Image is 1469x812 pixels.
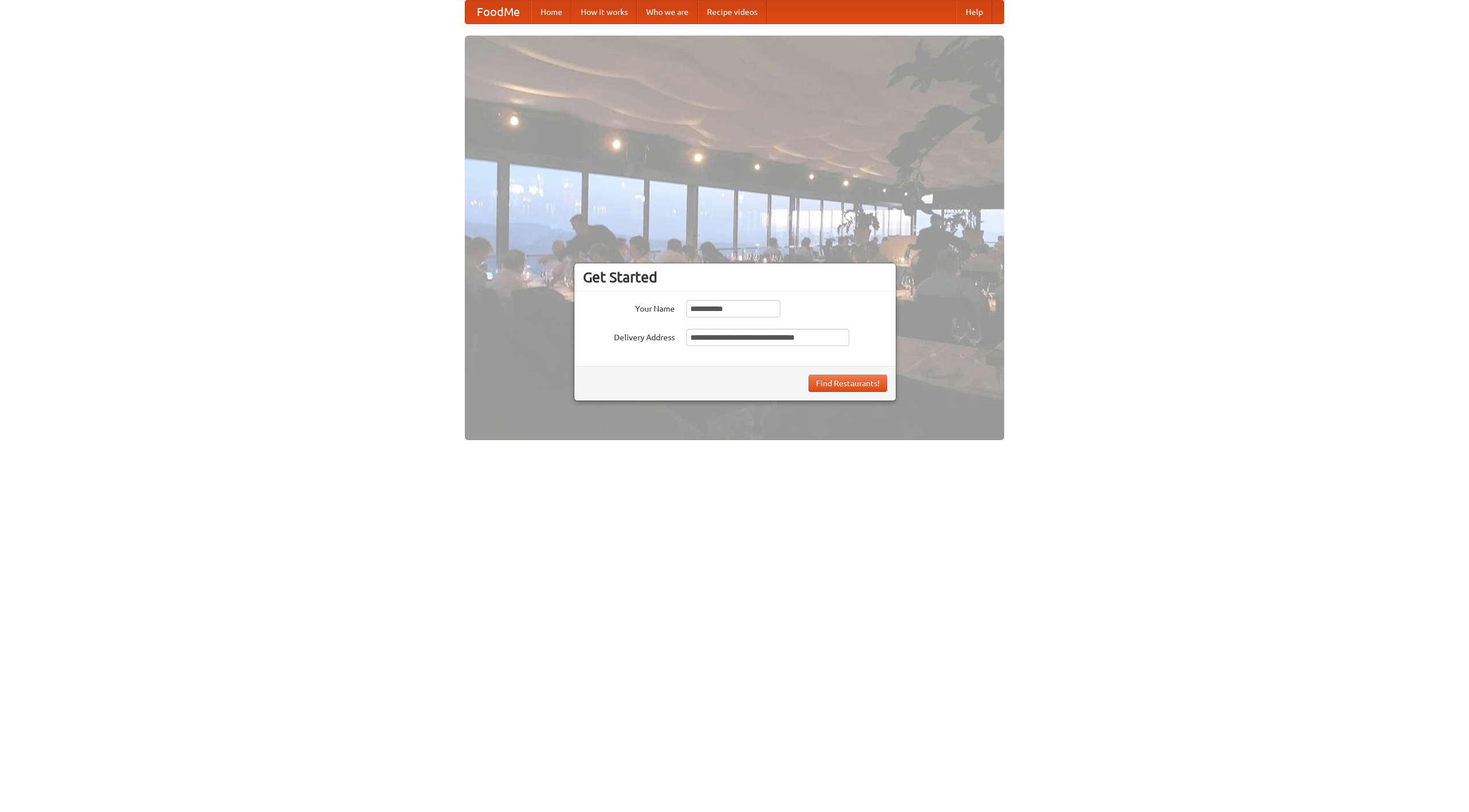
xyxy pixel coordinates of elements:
button: Find Restaurants! [809,375,887,392]
label: Your Name [583,300,675,314]
a: Help [957,1,992,24]
h3: Get Started [583,269,887,286]
a: Who we are [637,1,698,24]
a: FoodMe [465,1,531,24]
a: Home [531,1,572,24]
a: How it works [572,1,637,24]
label: Delivery Address [583,329,675,343]
a: Recipe videos [698,1,767,24]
